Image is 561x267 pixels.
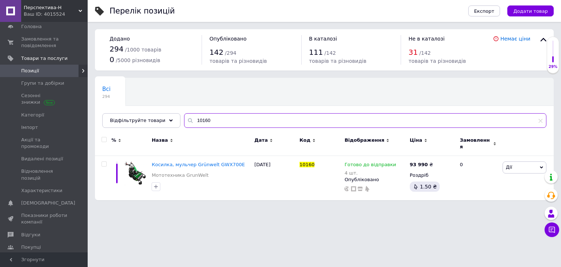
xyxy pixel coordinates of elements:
[309,58,366,64] span: товарів та різновидів
[410,161,433,168] div: ₴
[507,5,554,16] button: Додати товар
[21,232,40,238] span: Відгуки
[24,4,79,11] span: Перспектива-Н
[110,7,175,15] div: Перелік позицій
[152,162,245,167] a: Косилка, мульчер Grünwelt GWX700E
[309,36,337,42] span: В каталозі
[344,137,384,144] span: Відображення
[21,80,64,87] span: Групи та добірки
[255,137,268,144] span: Дата
[21,36,68,49] span: Замовлення та повідомлення
[209,36,247,42] span: Опубліковано
[299,162,314,167] span: 10160
[21,23,42,30] span: Головна
[110,118,165,123] span: Відфільтруйте товари
[455,156,501,200] div: 0
[419,50,431,56] span: / 142
[324,50,336,56] span: / 142
[209,58,267,64] span: товарів та різновидів
[410,137,422,144] span: Ціна
[309,48,323,57] span: 111
[460,137,491,150] span: Замовлення
[408,58,466,64] span: товарів та різновидів
[21,244,41,251] span: Покупці
[111,137,116,144] span: %
[410,162,428,167] b: 93 990
[344,176,406,183] div: Опубліковано
[124,161,148,185] img: Косилка, мульчер Grünwelt GWX700E
[110,55,114,64] span: 0
[408,48,417,57] span: 31
[21,168,68,181] span: Відновлення позицій
[21,68,39,74] span: Позиції
[299,137,310,144] span: Код
[253,156,298,200] div: [DATE]
[21,55,68,62] span: Товари та послуги
[184,113,546,128] input: Пошук по назві позиції, артикулу і пошуковим запитам
[344,162,396,169] span: Готово до відправки
[152,137,168,144] span: Назва
[21,200,75,206] span: [DEMOGRAPHIC_DATA]
[21,212,68,225] span: Показники роботи компанії
[209,48,223,57] span: 142
[21,124,38,131] span: Імпорт
[24,11,88,18] div: Ваш ID: 4015524
[110,45,123,53] span: 294
[102,86,111,92] span: Всі
[21,92,68,106] span: Сезонні знижки
[116,57,160,63] span: / 5000 різновидів
[225,50,236,56] span: / 294
[21,112,44,118] span: Категорії
[547,64,559,69] div: 29%
[110,36,130,42] span: Додано
[420,184,437,190] span: 1.50 ₴
[468,5,500,16] button: Експорт
[344,170,396,176] div: 4 шт.
[506,164,512,170] span: Дії
[513,8,548,14] span: Додати товар
[410,172,454,179] div: Роздріб
[21,187,62,194] span: Характеристики
[474,8,495,14] span: Експорт
[500,36,530,42] a: Немає ціни
[102,94,111,99] span: 294
[21,156,63,162] span: Видалені позиції
[408,36,444,42] span: Не в каталозі
[125,47,161,53] span: / 1000 товарів
[152,172,209,179] a: Мототехника GrunWelt
[545,222,559,237] button: Чат з покупцем
[21,137,68,150] span: Акції та промокоди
